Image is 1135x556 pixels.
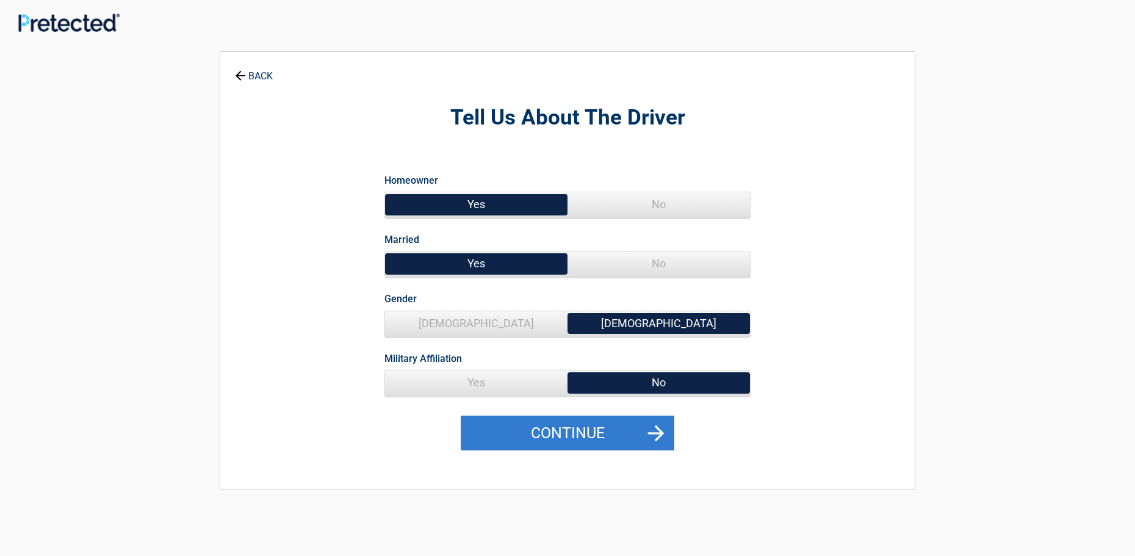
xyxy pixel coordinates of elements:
label: Gender [384,291,417,307]
label: Married [384,231,419,248]
label: Homeowner [384,172,438,189]
label: Military Affiliation [384,350,462,367]
span: Yes [385,251,567,276]
span: No [567,251,750,276]
span: Yes [385,370,567,395]
a: BACK [232,60,275,81]
span: No [567,370,750,395]
img: Main Logo [18,13,120,32]
button: Continue [461,416,674,451]
span: No [567,192,750,217]
span: [DEMOGRAPHIC_DATA] [567,311,750,336]
span: [DEMOGRAPHIC_DATA] [385,311,567,336]
h2: Tell Us About The Driver [287,104,848,132]
span: Yes [385,192,567,217]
